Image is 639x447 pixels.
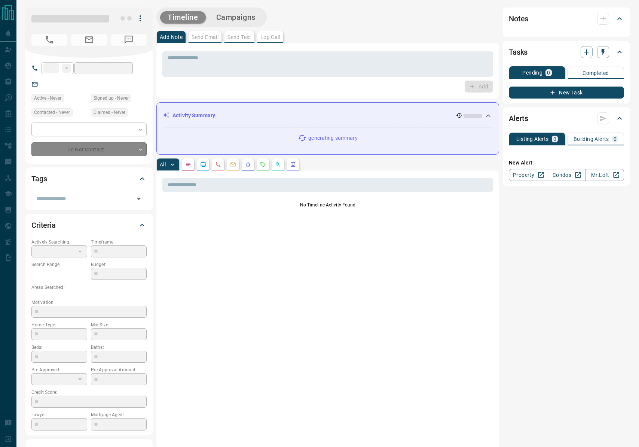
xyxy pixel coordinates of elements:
span: No Number [31,34,67,46]
h2: Tasks [509,46,528,58]
p: Completed [583,70,609,76]
p: New Alert: [509,159,624,167]
svg: Opportunities [275,161,281,167]
p: -- - -- [31,268,87,280]
p: Building Alerts [574,136,609,142]
span: Signed up - Never [94,94,129,102]
div: Tags [31,170,147,188]
p: Home Type: [31,321,87,328]
p: Activity Summary [172,112,215,120]
svg: Calls [215,161,221,167]
div: Notes [509,10,624,28]
span: Contacted - Never [34,109,70,116]
svg: Agent Actions [290,161,296,167]
p: 0 [553,136,556,142]
button: Campaigns [209,11,263,24]
a: Condos [547,169,586,181]
p: Lawyer: [31,411,87,418]
p: Mortgage Agent: [91,411,147,418]
span: Active - Never [34,94,61,102]
p: Budget: [91,261,147,268]
svg: Listing Alerts [245,161,251,167]
p: Add Note [160,34,183,40]
h2: Notes [509,13,528,25]
p: Credit Score: [31,389,147,396]
p: Timeframe: [91,239,147,245]
p: Pre-Approval Amount: [91,366,147,373]
p: Listing Alerts [516,136,549,142]
svg: Lead Browsing Activity [200,161,206,167]
a: Mr.Loft [586,169,624,181]
span: No Email [71,34,107,46]
svg: Emails [230,161,236,167]
h2: Alerts [509,112,528,124]
div: Do Not Contact [31,142,147,156]
a: -- [43,81,46,87]
button: Timeline [160,11,206,24]
div: Activity Summary [163,109,493,123]
svg: Notes [185,161,191,167]
button: New Task [509,87,624,99]
p: Min Size: [91,321,147,328]
p: Pre-Approved: [31,366,87,373]
svg: Requests [260,161,266,167]
h2: Criteria [31,219,56,231]
a: Property [509,169,547,181]
span: Claimed - Never [94,109,125,116]
button: Open [134,194,144,204]
p: Actively Searching: [31,239,87,245]
p: No Timeline Activity Found [162,202,493,208]
p: Baths: [91,344,147,351]
p: 0 [547,70,550,75]
div: Tasks [509,43,624,61]
p: Areas Searched: [31,284,147,291]
p: 0 [614,136,617,142]
p: Beds: [31,344,87,351]
p: generating summary [308,134,357,142]
div: Criteria [31,216,147,234]
p: Pending [522,70,542,75]
p: Motivation: [31,299,147,306]
div: Alerts [509,109,624,127]
p: Search Range: [31,261,87,268]
h2: Tags [31,173,47,185]
p: All [160,162,166,167]
span: No Number [111,34,147,46]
